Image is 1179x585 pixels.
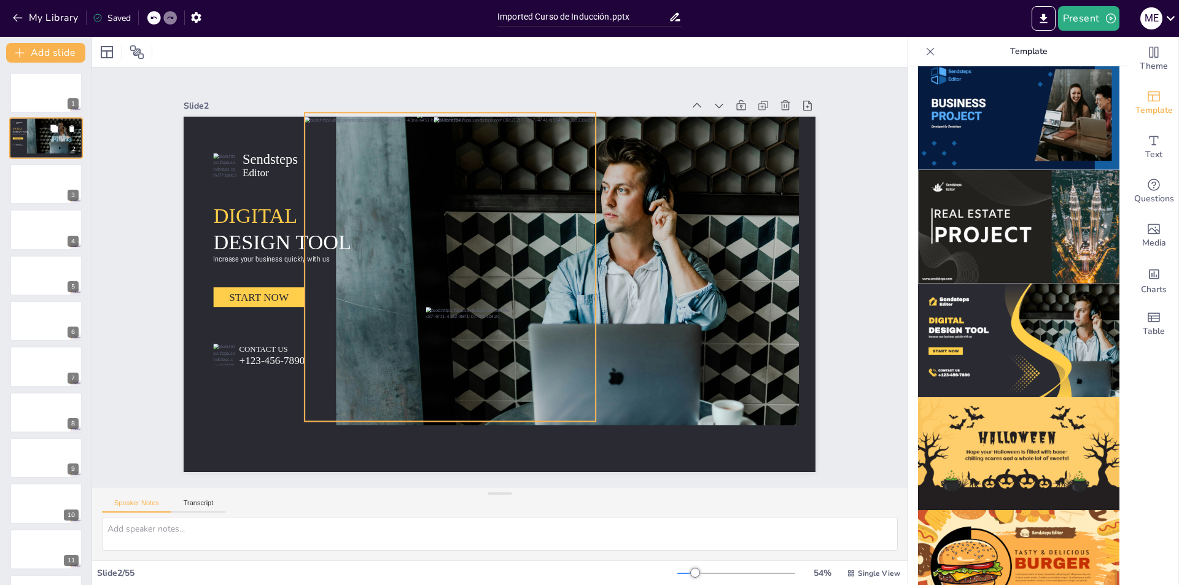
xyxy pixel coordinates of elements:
div: 5 [10,255,82,296]
button: Duplicate Slide [47,122,61,136]
p: Template [940,37,1117,66]
div: 2 [68,144,79,155]
button: My Library [9,8,84,28]
div: 9 [68,463,79,475]
span: Editor [16,123,19,125]
div: 4 [68,236,79,247]
div: 11 [64,555,79,566]
div: Saved [93,12,131,24]
div: Change the overall theme [1129,37,1178,81]
div: 3 [10,164,82,204]
div: 7 [68,373,79,384]
div: 1 [68,98,79,109]
div: Add a table [1129,302,1178,346]
div: Layout [97,42,117,62]
div: Slide 2 / 55 [97,567,677,579]
div: Add ready made slides [1129,81,1178,125]
button: Export to PowerPoint [1032,6,1056,31]
span: Sendsteps [16,122,23,123]
img: thumb-12.png [918,284,1119,397]
div: Add charts and graphs [1129,258,1178,302]
div: 2 [9,118,83,160]
div: 6 [10,301,82,341]
div: 9 [10,438,82,478]
span: Media [1142,236,1166,250]
div: 8 [68,418,79,429]
input: Insert title [497,8,669,26]
button: Add slide [6,43,85,63]
button: Speaker Notes [102,499,171,513]
span: Theme [1140,60,1168,73]
span: Position [130,45,144,60]
div: 1 [10,72,82,113]
button: Delete Slide [64,122,79,136]
button: Present [1058,6,1119,31]
button: M E [1140,6,1162,31]
span: START NOW [15,138,21,139]
span: Text [1145,148,1162,161]
span: DESIGN TOOL [12,131,28,133]
div: 4 [10,209,82,250]
button: Transcript [171,499,226,513]
div: 8 [10,392,82,433]
div: 54 % [807,567,837,579]
div: 3 [68,190,79,201]
div: 10 [64,509,79,521]
div: M E [1140,7,1162,29]
img: thumb-13.png [918,397,1119,511]
span: DIGITAL [13,128,23,130]
div: Add text boxes [1129,125,1178,169]
div: Get real-time input from your audience [1129,169,1178,214]
span: Template [1135,104,1173,117]
div: 11 [10,529,82,570]
span: Charts [1141,283,1167,296]
span: +123-456-7890 [15,145,23,147]
div: Add images, graphics, shapes or video [1129,214,1178,258]
img: thumb-11.png [918,170,1119,284]
span: CONTACT US [15,144,21,145]
span: Increase your business quickly with us [12,134,26,135]
span: Questions [1134,192,1174,206]
div: 7 [10,346,82,387]
div: 10 [10,483,82,524]
span: Table [1143,325,1165,338]
div: 6 [68,327,79,338]
span: Single View [858,568,900,578]
div: 5 [68,281,79,292]
img: thumb-10.png [918,56,1119,170]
